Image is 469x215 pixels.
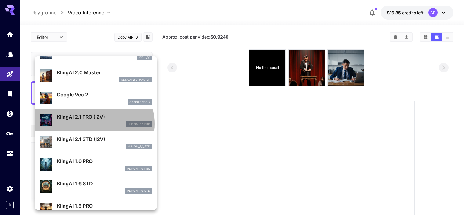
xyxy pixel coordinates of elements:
p: KlingAI 1.6 STD [57,180,152,187]
p: KlingAI 2.1 STD (I2V) [57,135,152,143]
div: KlingAI 2.1 PRO (I2V)klingai_2_1_pro [40,111,152,129]
p: klingai_2_0_master [121,78,150,82]
p: vidu_q1 [139,55,150,60]
p: KlingAI 1.6 PRO [57,158,152,165]
div: KlingAI 1.6 STDklingai_1_6_std [40,177,152,196]
div: KlingAI 2.0 Masterklingai_2_0_master [40,66,152,85]
p: Google Veo 2 [57,91,152,98]
p: KlingAI 2.0 Master [57,69,152,76]
div: KlingAI 1.6 PROklingai_1_6_pro [40,155,152,174]
p: klingai_2_1_pro [128,122,150,126]
p: KlingAI 2.1 PRO (I2V) [57,113,152,120]
p: google_veo_2 [129,100,150,104]
p: klingai_1_6_pro [127,167,150,171]
p: klingai_1_6_std [127,189,150,193]
p: klingai_2_1_std [128,144,150,149]
div: KlingAI 2.1 STD (I2V)klingai_2_1_std [40,133,152,152]
div: Google Veo 2google_veo_2 [40,88,152,107]
p: KlingAI 1.5 PRO [57,202,152,209]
